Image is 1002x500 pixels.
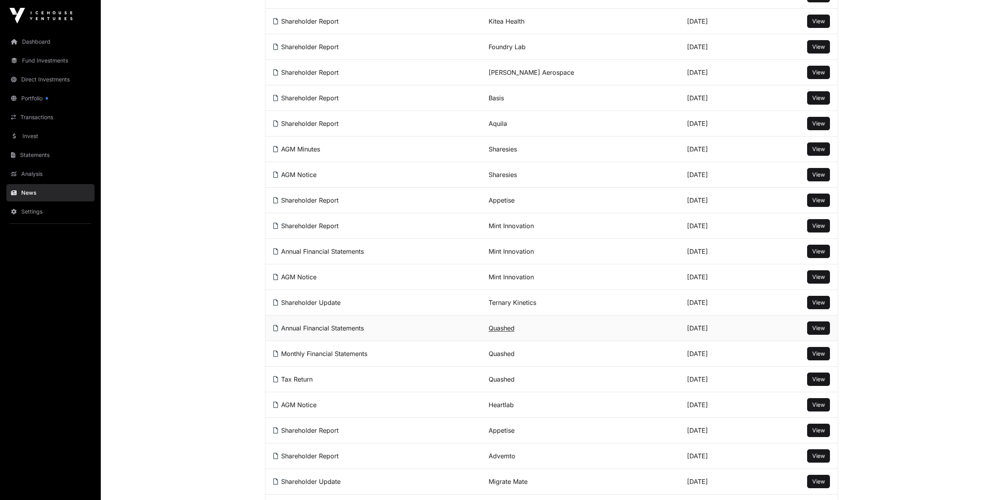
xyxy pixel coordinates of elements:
[812,427,825,434] span: View
[812,222,825,229] span: View
[812,350,825,357] span: View
[807,321,830,335] button: View
[489,401,514,409] a: Heartlab
[489,43,526,51] a: Foundry Lab
[679,392,762,418] td: [DATE]
[273,247,364,255] a: Annual Financial Statements
[489,299,536,306] a: Ternary Kinetics
[489,94,504,102] a: Basis
[273,478,341,485] a: Shareholder Update
[489,247,534,255] a: Mint Innovation
[273,94,339,102] a: Shareholder Report
[807,424,830,437] button: View
[679,188,762,213] td: [DATE]
[489,273,534,281] a: Mint Innovation
[273,43,339,51] a: Shareholder Report
[807,91,830,105] button: View
[489,17,524,25] a: Kitea Health
[812,69,825,76] span: View
[812,171,825,178] span: View
[812,120,825,127] span: View
[679,315,762,341] td: [DATE]
[807,15,830,28] button: View
[807,449,830,463] button: View
[6,165,94,183] a: Analysis
[489,222,534,230] a: Mint Innovation
[489,426,515,434] a: Appetise
[812,299,825,306] span: View
[812,350,825,358] a: View
[679,9,762,34] td: [DATE]
[489,68,574,76] a: [PERSON_NAME] Aerospace
[679,290,762,315] td: [DATE]
[812,273,825,280] span: View
[807,373,830,386] button: View
[812,145,825,153] a: View
[812,17,825,25] a: View
[812,376,825,382] span: View
[489,478,528,485] a: Migrate Mate
[489,120,507,127] a: Aquila
[273,324,364,332] a: Annual Financial Statements
[6,52,94,69] a: Fund Investments
[679,34,762,60] td: [DATE]
[6,127,94,145] a: Invest
[6,109,94,126] a: Transactions
[812,375,825,383] a: View
[273,222,339,230] a: Shareholder Report
[679,367,762,392] td: [DATE]
[6,203,94,220] a: Settings
[679,162,762,188] td: [DATE]
[489,196,515,204] a: Appetise
[812,325,825,331] span: View
[812,171,825,179] a: View
[273,145,320,153] a: AGM Minutes
[6,184,94,201] a: News
[6,33,94,50] a: Dashboard
[812,68,825,76] a: View
[489,324,515,332] a: Quashed
[812,247,825,255] a: View
[812,94,825,102] a: View
[679,137,762,162] td: [DATE]
[812,273,825,281] a: View
[812,478,825,485] a: View
[812,401,825,408] span: View
[807,66,830,79] button: View
[489,452,515,460] a: Advemto
[679,85,762,111] td: [DATE]
[679,213,762,239] td: [DATE]
[807,40,830,54] button: View
[489,375,515,383] a: Quashed
[807,117,830,130] button: View
[812,222,825,230] a: View
[273,68,339,76] a: Shareholder Report
[273,375,313,383] a: Tax Return
[812,43,825,51] a: View
[812,324,825,332] a: View
[812,452,825,460] a: View
[273,299,341,306] a: Shareholder Update
[9,8,72,24] img: Icehouse Ventures Logo
[812,478,825,485] span: View
[812,426,825,434] a: View
[812,146,825,152] span: View
[807,245,830,258] button: View
[6,90,94,107] a: Portfolio
[679,60,762,85] td: [DATE]
[273,120,339,127] a: Shareholder Report
[812,401,825,409] a: View
[812,299,825,306] a: View
[273,452,339,460] a: Shareholder Report
[812,43,825,50] span: View
[679,341,762,367] td: [DATE]
[6,146,94,164] a: Statements
[489,171,517,179] a: Sharesies
[273,171,317,179] a: AGM Notice
[807,168,830,181] button: View
[273,426,339,434] a: Shareholder Report
[963,462,1002,500] iframe: Chat Widget
[812,94,825,101] span: View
